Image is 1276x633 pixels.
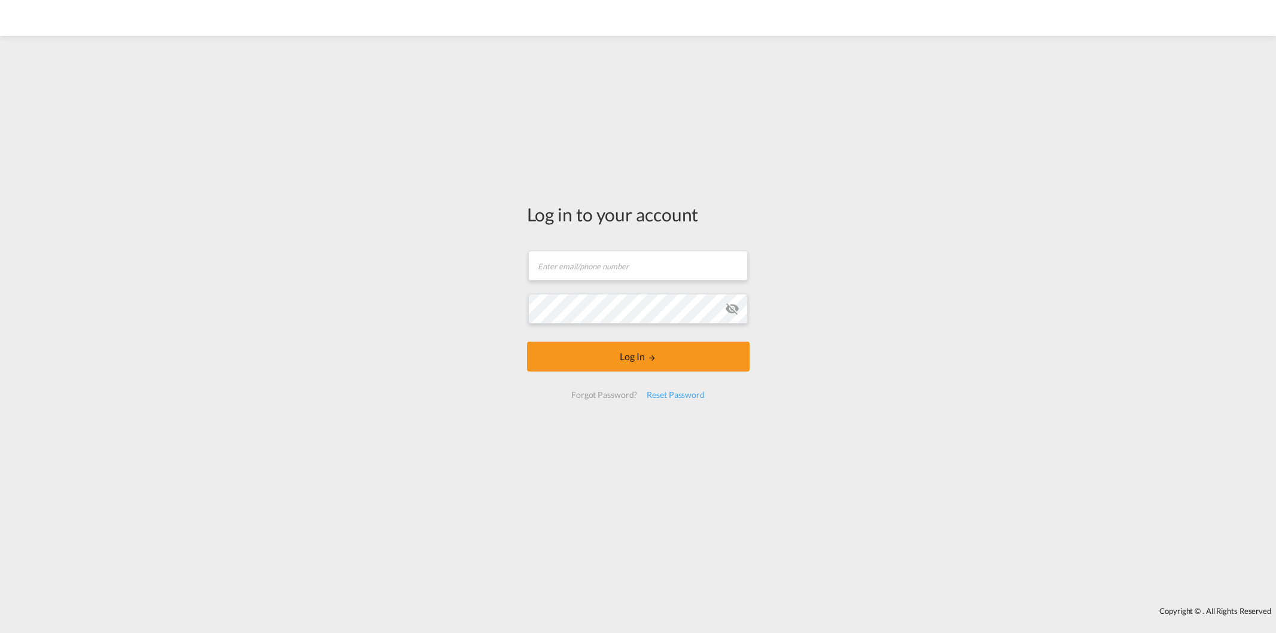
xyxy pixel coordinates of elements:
button: LOGIN [527,342,750,372]
div: Log in to your account [527,202,750,227]
div: Reset Password [642,384,709,406]
md-icon: icon-eye-off [725,302,739,316]
input: Enter email/phone number [528,251,748,281]
div: Forgot Password? [567,384,642,406]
